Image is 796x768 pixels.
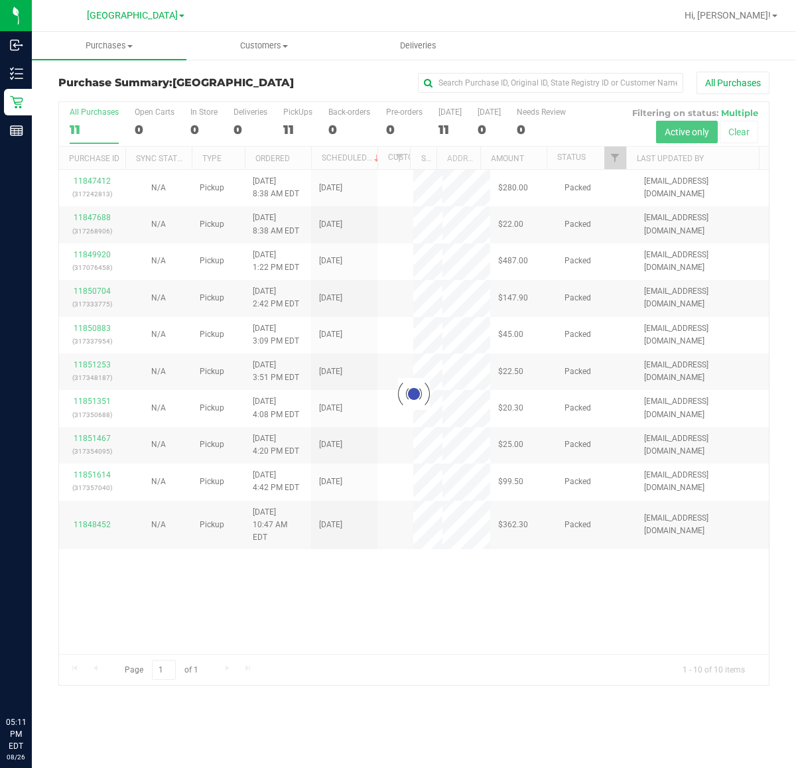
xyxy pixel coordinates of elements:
iframe: Resource center [13,662,53,702]
span: Deliveries [382,40,454,52]
inline-svg: Reports [10,124,23,137]
span: Purchases [32,40,186,52]
p: 08/26 [6,752,26,762]
span: Customers [187,40,340,52]
inline-svg: Retail [10,96,23,109]
a: Deliveries [341,32,496,60]
a: Customers [186,32,341,60]
inline-svg: Inbound [10,38,23,52]
span: Hi, [PERSON_NAME]! [685,10,771,21]
a: Purchases [32,32,186,60]
p: 05:11 PM EDT [6,716,26,752]
button: All Purchases [696,72,769,94]
span: [GEOGRAPHIC_DATA] [87,10,178,21]
h3: Purchase Summary: [58,77,295,89]
span: [GEOGRAPHIC_DATA] [172,76,294,89]
inline-svg: Inventory [10,67,23,80]
input: Search Purchase ID, Original ID, State Registry ID or Customer Name... [418,73,683,93]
